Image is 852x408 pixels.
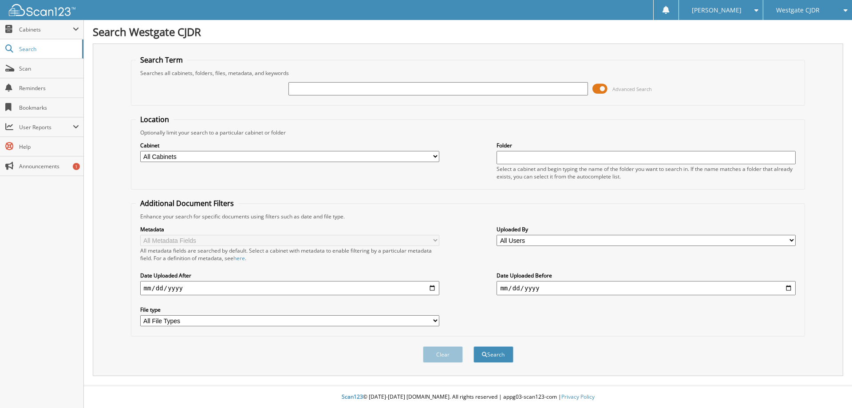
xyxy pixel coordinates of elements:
span: Westgate CJDR [776,8,820,13]
span: [PERSON_NAME] [692,8,742,13]
button: Clear [423,346,463,363]
label: Date Uploaded After [140,272,439,279]
div: Select a cabinet and begin typing the name of the folder you want to search in. If the name match... [497,165,796,180]
span: Announcements [19,162,79,170]
span: User Reports [19,123,73,131]
div: © [DATE]-[DATE] [DOMAIN_NAME]. All rights reserved | appg03-scan123-com | [84,386,852,408]
div: Enhance your search for specific documents using filters such as date and file type. [136,213,801,220]
label: File type [140,306,439,313]
div: All metadata fields are searched by default. Select a cabinet with metadata to enable filtering b... [140,247,439,262]
span: Help [19,143,79,151]
label: Metadata [140,226,439,233]
legend: Location [136,115,174,124]
input: end [497,281,796,295]
span: Reminders [19,84,79,92]
span: Bookmarks [19,104,79,111]
legend: Additional Document Filters [136,198,238,208]
span: Advanced Search [612,86,652,92]
div: 1 [73,163,80,170]
div: Optionally limit your search to a particular cabinet or folder [136,129,801,136]
div: Searches all cabinets, folders, files, metadata, and keywords [136,69,801,77]
legend: Search Term [136,55,187,65]
span: Scan123 [342,393,363,400]
button: Search [473,346,513,363]
label: Cabinet [140,142,439,149]
img: scan123-logo-white.svg [9,4,75,16]
label: Uploaded By [497,226,796,233]
label: Date Uploaded Before [497,272,796,279]
span: Search [19,45,78,53]
label: Folder [497,142,796,149]
span: Cabinets [19,26,73,33]
a: here [233,254,245,262]
h1: Search Westgate CJDR [93,24,843,39]
a: Privacy Policy [561,393,595,400]
span: Scan [19,65,79,72]
input: start [140,281,439,295]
